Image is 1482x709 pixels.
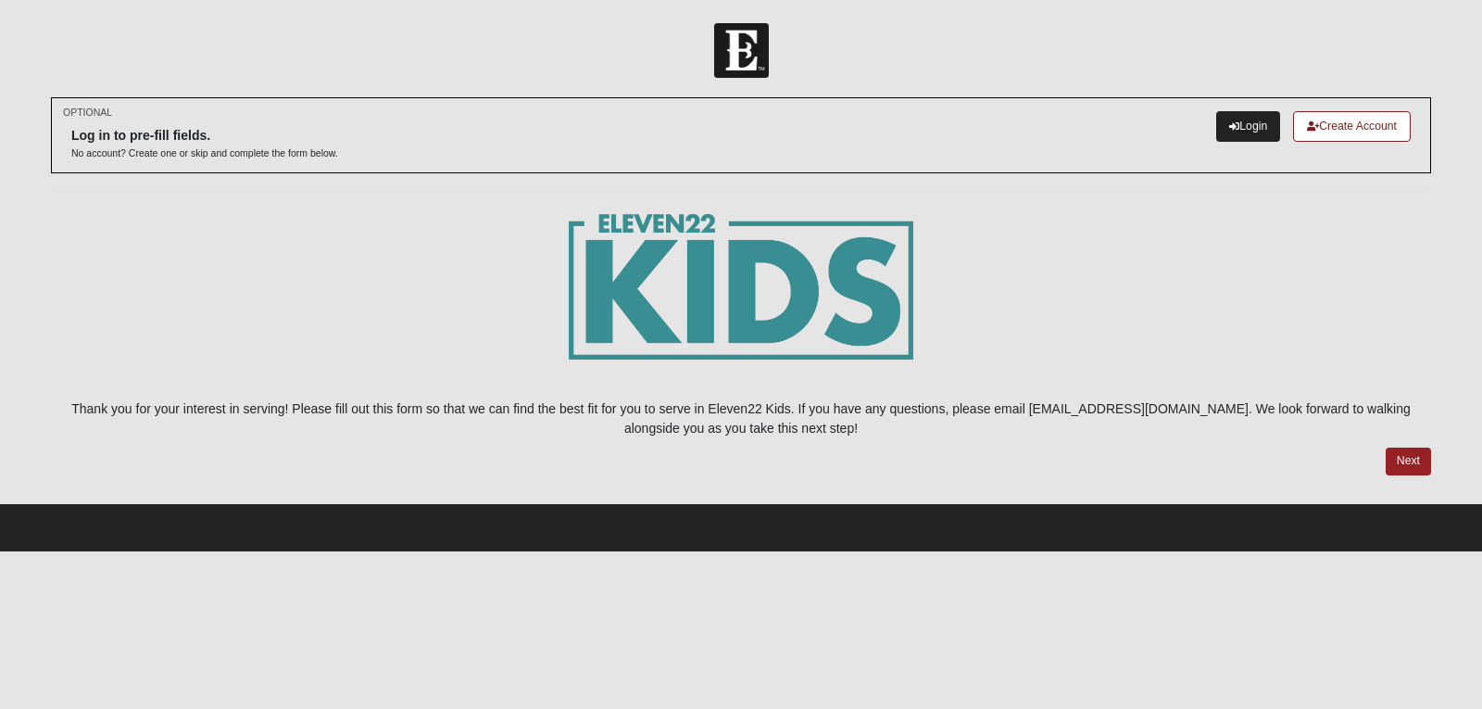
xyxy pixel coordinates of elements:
[1293,111,1411,142] a: Create Account
[71,401,1411,436] span: Thank you for your interest in serving! Please fill out this form so that we can find the best fi...
[63,106,112,120] small: OPTIONAL
[71,128,338,144] h6: Log in to pre-fill fields.
[1216,111,1280,142] a: Login
[1386,448,1431,475] a: Next
[71,146,338,160] p: No account? Create one or skip and complete the form below.
[569,211,914,390] img: E22_kids_logogrn-01.png
[714,23,769,78] img: Church of Eleven22 Logo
